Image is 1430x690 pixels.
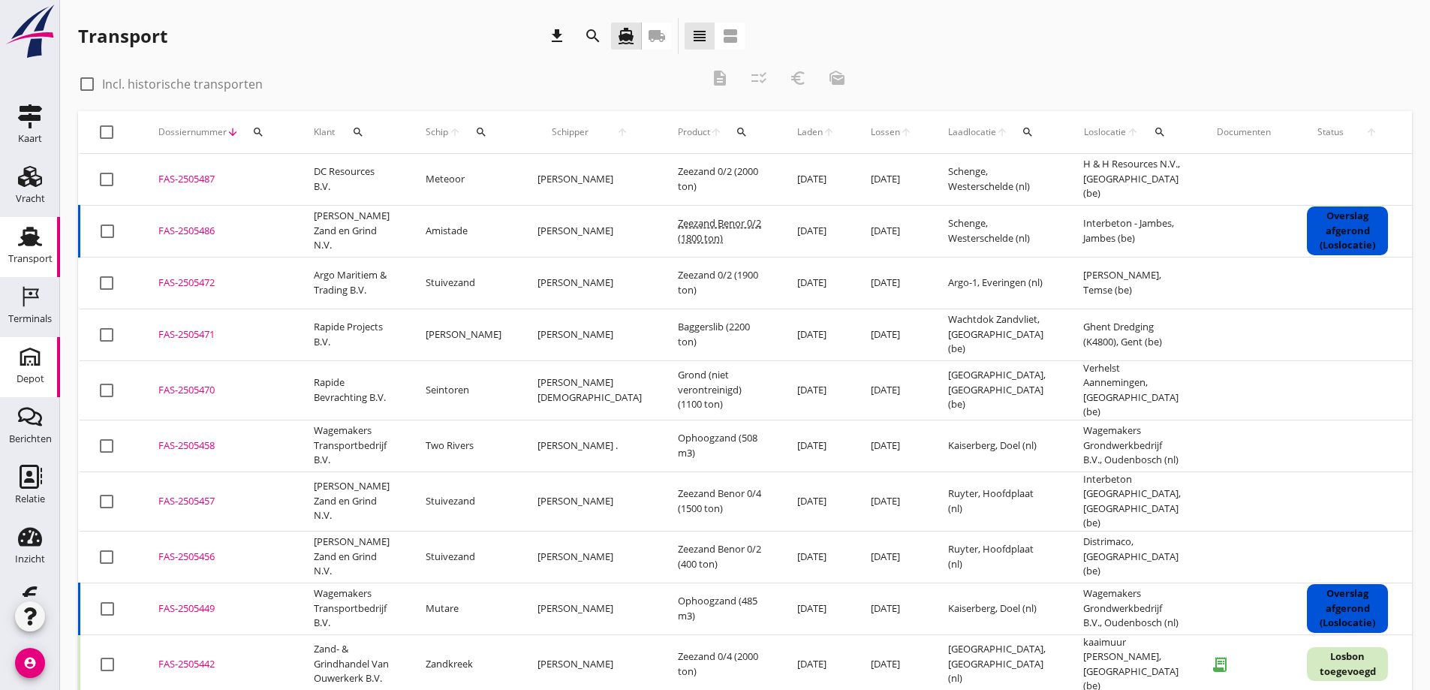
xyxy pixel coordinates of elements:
td: [DATE] [853,205,930,257]
td: Schenge, Westerschelde (nl) [930,205,1065,257]
td: DC Resources B.V. [296,154,408,206]
td: [DATE] [779,472,853,531]
td: Wagemakers Grondwerkbedrijf B.V., Oudenbosch (nl) [1065,583,1199,634]
i: download [548,27,566,45]
td: [PERSON_NAME] [519,309,660,360]
td: Grond (niet verontreinigd) (1100 ton) [660,360,779,420]
i: arrow_upward [1355,126,1389,138]
td: [PERSON_NAME] Zand en Grind N.V. [296,531,408,583]
div: FAS-2505442 [158,657,278,672]
td: [DATE] [853,531,930,583]
td: Schenge, Westerschelde (nl) [930,154,1065,206]
i: view_agenda [721,27,739,45]
td: [PERSON_NAME][DEMOGRAPHIC_DATA] [519,360,660,420]
i: directions_boat [617,27,635,45]
td: [PERSON_NAME] [408,309,519,360]
span: Schipper [537,125,602,139]
td: [DATE] [779,420,853,472]
i: search [252,126,264,138]
div: FAS-2505487 [158,172,278,187]
span: Dossiernummer [158,125,227,139]
td: Ophoogzand (508 m3) [660,420,779,472]
td: Interbeton - Jambes, Jambes (be) [1065,205,1199,257]
i: arrow_upward [1127,126,1140,138]
td: [DATE] [779,154,853,206]
div: Vracht [16,194,45,203]
td: [DATE] [853,472,930,531]
td: [PERSON_NAME] [519,531,660,583]
span: Laden [797,125,823,139]
td: [PERSON_NAME] Zand en Grind N.V. [296,472,408,531]
td: Stuivezand [408,531,519,583]
td: Distrimaco, [GEOGRAPHIC_DATA] (be) [1065,531,1199,583]
div: Losbon toegevoegd [1307,647,1388,681]
td: [DATE] [779,360,853,420]
i: arrow_upward [996,126,1008,138]
td: Baggerslib (2200 ton) [660,309,779,360]
i: receipt_long [1205,649,1235,679]
i: account_circle [15,648,45,678]
span: Status [1307,125,1355,139]
td: Rapide Projects B.V. [296,309,408,360]
td: [DATE] [853,420,930,472]
img: logo-small.a267ee39.svg [3,4,57,59]
td: [DATE] [853,583,930,634]
td: [DATE] [853,309,930,360]
td: Wagemakers Grondwerkbedrijf B.V., Oudenbosch (nl) [1065,420,1199,472]
td: Wagemakers Transportbedrijf B.V. [296,420,408,472]
div: Kaart [18,134,42,143]
i: search [1154,126,1166,138]
span: Product [678,125,710,139]
td: [DATE] [779,583,853,634]
div: Berichten [9,434,52,444]
i: search [1022,126,1034,138]
i: search [352,126,364,138]
td: Zeezand Benor 0/2 (400 ton) [660,531,779,583]
td: Kaiserberg, Doel (nl) [930,420,1065,472]
td: Ruyter, Hoofdplaat (nl) [930,472,1065,531]
i: search [736,126,748,138]
td: Ghent Dredging (K4800), Gent (be) [1065,309,1199,360]
td: Zeezand 0/2 (1900 ton) [660,257,779,309]
span: Lossen [871,125,900,139]
td: [GEOGRAPHIC_DATA], [GEOGRAPHIC_DATA] (be) [930,360,1065,420]
i: arrow_upward [900,126,912,138]
div: Overslag afgerond (Loslocatie) [1307,206,1388,255]
td: [DATE] [779,257,853,309]
td: [DATE] [779,205,853,257]
div: Depot [17,374,44,384]
td: Ophoogzand (485 m3) [660,583,779,634]
td: Wagemakers Transportbedrijf B.V. [296,583,408,634]
td: [PERSON_NAME] . [519,420,660,472]
td: [DATE] [853,154,930,206]
i: arrow_upward [602,126,642,138]
td: Verhelst Aannemingen, [GEOGRAPHIC_DATA] (be) [1065,360,1199,420]
i: arrow_upward [449,126,462,138]
td: Meteoor [408,154,519,206]
i: arrow_upward [710,126,722,138]
td: [PERSON_NAME] [519,472,660,531]
td: [PERSON_NAME] [519,154,660,206]
td: Seintoren [408,360,519,420]
i: search [475,126,487,138]
div: Transport [8,254,53,264]
td: Kaiserberg, Doel (nl) [930,583,1065,634]
span: Zeezand Benor 0/2 (1800 ton) [678,216,761,245]
div: FAS-2505472 [158,276,278,291]
span: Schip [426,125,449,139]
div: FAS-2505486 [158,224,278,239]
div: FAS-2505458 [158,438,278,453]
td: Rapide Bevrachting B.V. [296,360,408,420]
td: Interbeton [GEOGRAPHIC_DATA], [GEOGRAPHIC_DATA] (be) [1065,472,1199,531]
div: Transport [78,24,167,48]
i: view_headline [691,27,709,45]
div: Documenten [1217,125,1271,139]
td: [PERSON_NAME] Zand en Grind N.V. [296,205,408,257]
td: Zeezand Benor 0/4 (1500 ton) [660,472,779,531]
td: [PERSON_NAME] [519,257,660,309]
td: Stuivezand [408,257,519,309]
div: FAS-2505449 [158,601,278,616]
td: [DATE] [853,257,930,309]
td: [PERSON_NAME] [519,205,660,257]
div: FAS-2505457 [158,494,278,509]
